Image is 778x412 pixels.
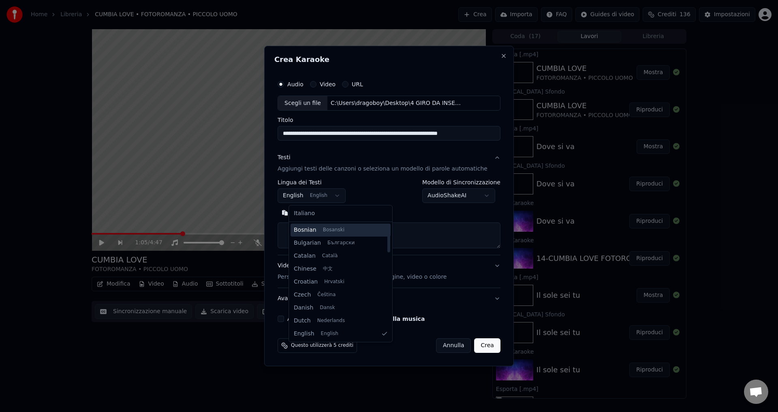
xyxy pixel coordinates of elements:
span: Bosanski [323,227,344,233]
span: Čeština [317,292,336,298]
span: Bulgarian [294,239,321,247]
span: Hrvatski [324,279,344,285]
span: Bosnian [294,226,316,234]
span: 中文 [323,266,333,272]
span: Dutch [294,317,311,325]
span: Nederlands [317,318,345,324]
span: Chinese [294,265,316,273]
span: Italiano [294,209,315,218]
span: English [294,330,314,338]
span: Български [327,240,355,246]
span: Català [322,253,338,259]
span: Catalan [294,252,316,260]
span: Dansk [320,305,335,311]
span: Danish [294,304,313,312]
span: Croatian [294,278,318,286]
span: English [321,331,338,337]
span: Czech [294,291,311,299]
